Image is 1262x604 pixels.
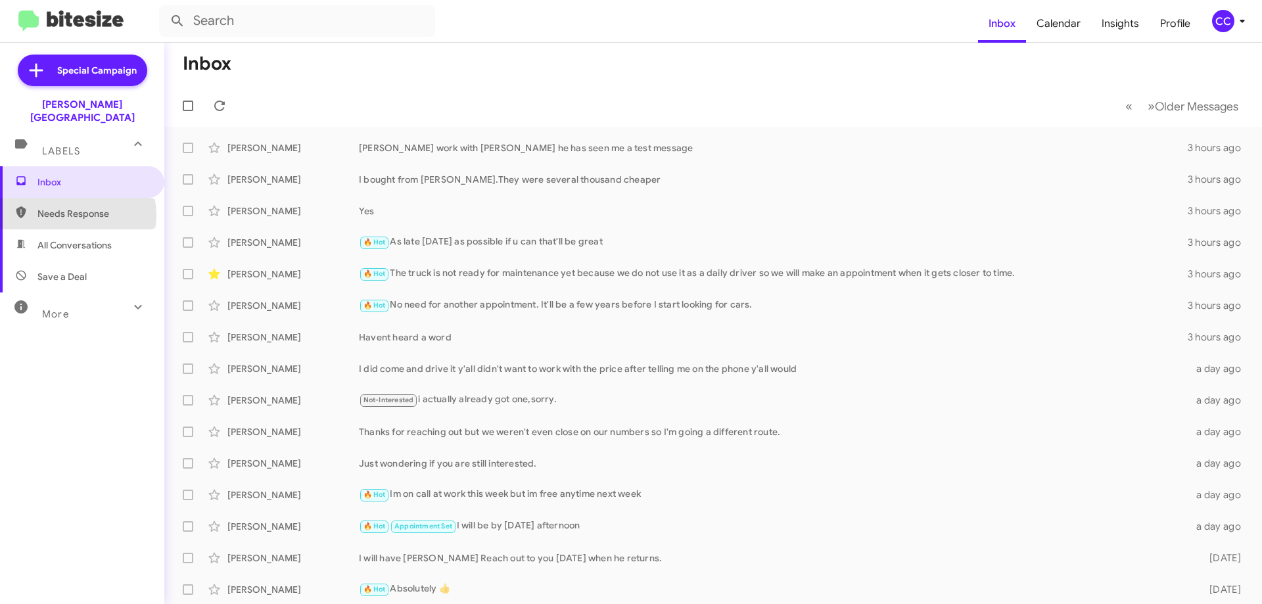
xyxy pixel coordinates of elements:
div: 3 hours ago [1188,236,1251,249]
div: 3 hours ago [1188,204,1251,218]
input: Search [159,5,435,37]
span: Labels [42,145,80,157]
div: [PERSON_NAME] work with [PERSON_NAME] he has seen me a test message [359,141,1188,154]
div: Thanks for reaching out but we weren't even close on our numbers so I'm going a different route. [359,425,1188,438]
div: I will be by [DATE] afternoon [359,519,1188,534]
h1: Inbox [183,53,231,74]
span: More [42,308,69,320]
div: a day ago [1188,520,1251,533]
span: 🔥 Hot [363,238,386,246]
div: [PERSON_NAME] [227,299,359,312]
div: a day ago [1188,362,1251,375]
span: All Conversations [37,239,112,252]
a: Insights [1091,5,1150,43]
div: I bought from [PERSON_NAME].They were several thousand cheaper [359,173,1188,186]
div: 3 hours ago [1188,267,1251,281]
div: 3 hours ago [1188,141,1251,154]
nav: Page navigation example [1118,93,1246,120]
div: [PERSON_NAME] [227,331,359,344]
div: As late [DATE] as possible if u can that'll be great [359,235,1188,250]
div: I did come and drive it y'all didn't want to work with the price after telling me on the phone y'... [359,362,1188,375]
div: Im on call at work this week but im free anytime next week [359,487,1188,502]
a: Calendar [1026,5,1091,43]
span: « [1125,98,1133,114]
div: [PERSON_NAME] [227,583,359,596]
div: a day ago [1188,488,1251,501]
div: [PERSON_NAME] [227,457,359,470]
div: [PERSON_NAME] [227,141,359,154]
div: [PERSON_NAME] [227,520,359,533]
div: [PERSON_NAME] [227,267,359,281]
div: a day ago [1188,394,1251,407]
button: CC [1201,10,1248,32]
div: I will have [PERSON_NAME] Reach out to you [DATE] when he returns. [359,551,1188,565]
div: 3 hours ago [1188,299,1251,312]
span: 🔥 Hot [363,301,386,310]
span: Needs Response [37,207,149,220]
a: Inbox [978,5,1026,43]
div: a day ago [1188,425,1251,438]
div: [PERSON_NAME] [227,488,359,501]
span: Inbox [37,175,149,189]
div: [PERSON_NAME] [227,173,359,186]
div: [PERSON_NAME] [227,204,359,218]
span: Appointment Set [394,522,452,530]
span: 🔥 Hot [363,522,386,530]
span: Special Campaign [57,64,137,77]
div: Just wondering if you are still interested. [359,457,1188,470]
div: i actually already got one,sorry. [359,392,1188,407]
div: [DATE] [1188,583,1251,596]
div: [PERSON_NAME] [227,394,359,407]
div: a day ago [1188,457,1251,470]
div: Havent heard a word [359,331,1188,344]
div: The truck is not ready for maintenance yet because we do not use it as a daily driver so we will ... [359,266,1188,281]
span: » [1148,98,1155,114]
a: Special Campaign [18,55,147,86]
div: [PERSON_NAME] [227,362,359,375]
div: No need for another appointment. It'll be a few years before I start looking for cars. [359,298,1188,313]
div: CC [1212,10,1234,32]
div: Absolutely 👍 [359,582,1188,597]
div: [PERSON_NAME] [227,551,359,565]
div: [PERSON_NAME] [227,425,359,438]
span: 🔥 Hot [363,269,386,278]
span: Save a Deal [37,270,87,283]
div: Yes [359,204,1188,218]
span: Older Messages [1155,99,1238,114]
span: Not-Interested [363,396,414,404]
span: 🔥 Hot [363,490,386,499]
div: 3 hours ago [1188,331,1251,344]
div: [PERSON_NAME] [227,236,359,249]
div: [DATE] [1188,551,1251,565]
a: Profile [1150,5,1201,43]
span: 🔥 Hot [363,585,386,593]
div: 3 hours ago [1188,173,1251,186]
button: Previous [1117,93,1140,120]
button: Next [1140,93,1246,120]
